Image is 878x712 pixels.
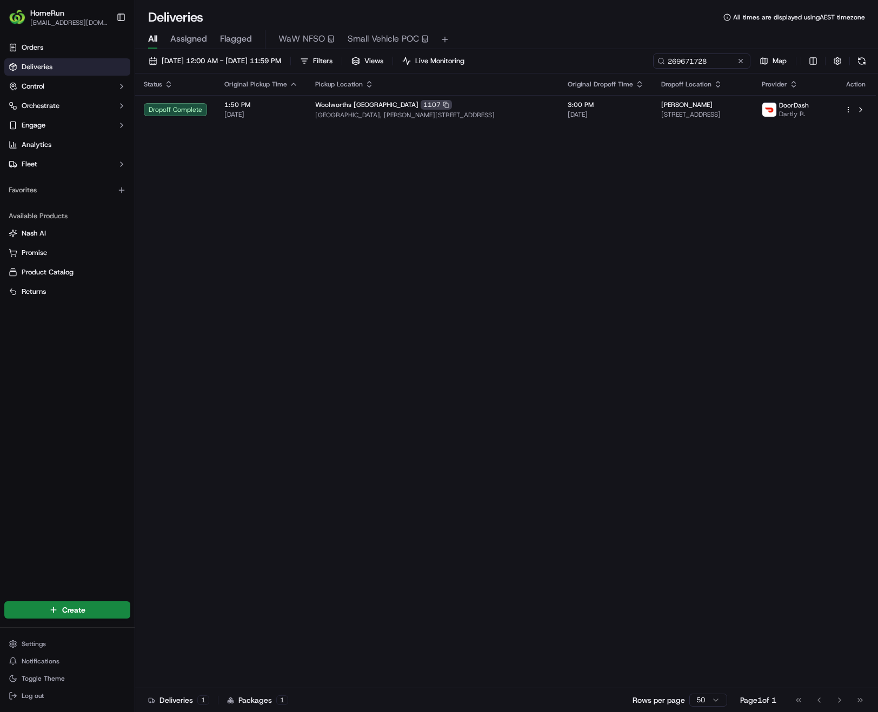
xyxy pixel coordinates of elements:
button: Map [755,53,791,69]
span: Engage [22,120,45,130]
div: Deliveries [148,695,209,706]
button: Refresh [854,53,869,69]
button: Product Catalog [4,264,130,281]
img: doordash_logo_v2.png [762,103,776,117]
a: Promise [9,248,126,258]
span: DoorDash [779,101,809,110]
span: Flagged [220,32,252,45]
button: [DATE] 12:00 AM - [DATE] 11:59 PM [144,53,286,69]
button: HomeRunHomeRun[EMAIL_ADDRESS][DOMAIN_NAME] [4,4,112,30]
span: Product Catalog [22,267,74,277]
a: Product Catalog [9,267,126,277]
p: Rows per page [633,695,685,706]
span: Settings [22,640,46,648]
span: Woolworths [GEOGRAPHIC_DATA] [315,100,418,109]
span: Notifications [22,657,59,666]
span: All [148,32,157,45]
span: [DATE] [224,110,298,119]
button: Fleet [4,156,130,173]
span: Promise [22,248,47,258]
span: Small Vehicle POC [348,32,419,45]
span: Map [773,56,787,66]
div: Available Products [4,207,130,225]
img: HomeRun [9,9,26,26]
span: Assigned [170,32,207,45]
div: 1 [276,695,288,705]
div: 1107 [421,100,452,110]
span: [DATE] 12:00 AM - [DATE] 11:59 PM [162,56,281,66]
span: 1:50 PM [224,100,298,109]
span: Orders [22,43,43,52]
span: Fleet [22,159,37,169]
button: Log out [4,688,130,703]
span: [GEOGRAPHIC_DATA], [PERSON_NAME][STREET_ADDRESS] [315,111,550,119]
div: 1 [197,695,209,705]
button: [EMAIL_ADDRESS][DOMAIN_NAME] [30,18,108,27]
button: Nash AI [4,225,130,242]
span: Live Monitoring [415,56,464,66]
button: Returns [4,283,130,300]
button: Views [347,53,388,69]
span: Deliveries [22,62,52,72]
div: Page 1 of 1 [740,695,776,706]
span: [PERSON_NAME] [661,100,713,109]
span: Nash AI [22,229,46,238]
button: Live Monitoring [397,53,469,69]
a: Analytics [4,136,130,153]
button: Engage [4,117,130,134]
button: Notifications [4,654,130,669]
span: Status [144,80,162,89]
div: Action [844,80,867,89]
span: Create [62,604,85,615]
button: HomeRun [30,8,64,18]
button: Create [4,601,130,619]
span: All times are displayed using AEST timezone [733,13,865,22]
span: Dropoff Location [661,80,711,89]
button: Settings [4,636,130,651]
span: Dartly R. [779,110,809,118]
button: Toggle Theme [4,671,130,686]
span: Log out [22,691,44,700]
span: 3:00 PM [568,100,644,109]
a: Returns [9,287,126,297]
div: Packages [227,695,288,706]
input: Type to search [653,53,750,69]
span: Analytics [22,140,51,150]
h1: Deliveries [148,9,203,26]
span: Toggle Theme [22,674,65,683]
span: Orchestrate [22,101,59,111]
span: [STREET_ADDRESS] [661,110,744,119]
button: Control [4,78,130,95]
span: Provider [762,80,787,89]
span: Control [22,82,44,91]
a: Deliveries [4,58,130,76]
span: WaW NFSO [278,32,325,45]
span: [DATE] [568,110,644,119]
span: Original Pickup Time [224,80,287,89]
span: Views [364,56,383,66]
a: Nash AI [9,229,126,238]
button: Orchestrate [4,97,130,115]
div: Favorites [4,182,130,199]
button: Filters [295,53,337,69]
span: Pickup Location [315,80,363,89]
span: Filters [313,56,332,66]
span: Returns [22,287,46,297]
button: Promise [4,244,130,261]
span: Original Dropoff Time [568,80,633,89]
a: Orders [4,39,130,56]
